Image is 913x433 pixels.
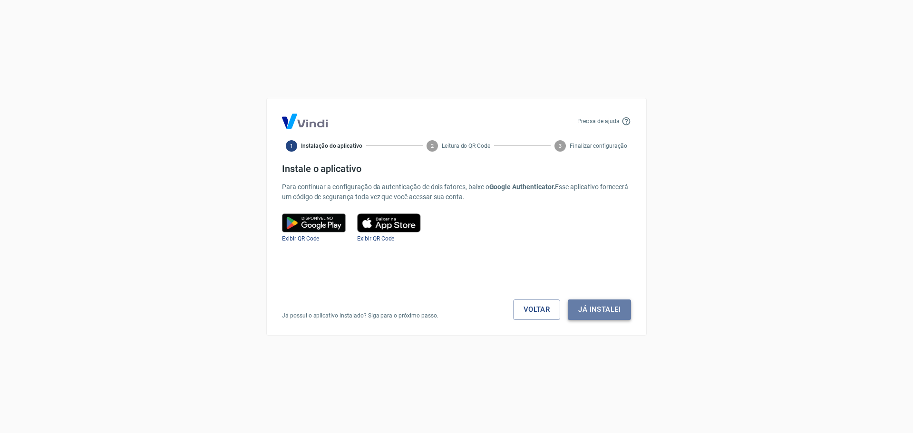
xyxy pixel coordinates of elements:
p: Precisa de ajuda [577,117,620,125]
b: Google Authenticator. [489,183,555,191]
text: 3 [559,143,562,149]
a: Voltar [513,299,561,319]
a: Exibir QR Code [282,235,319,242]
h4: Instale o aplicativo [282,163,631,174]
img: Logo Vind [282,114,328,129]
button: Já instalei [568,299,631,319]
span: Leitura do QR Code [442,142,490,150]
img: play [357,213,421,232]
text: 2 [431,143,434,149]
p: Já possui o aplicativo instalado? Siga para o próximo passo. [282,311,438,320]
p: Para continuar a configuração da autenticação de dois fatores, baixe o Esse aplicativo fornecerá ... [282,182,631,202]
span: Finalizar configuração [570,142,627,150]
text: 1 [290,143,293,149]
img: google play [282,213,346,232]
a: Exibir QR Code [357,235,394,242]
span: Instalação do aplicativo [301,142,362,150]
